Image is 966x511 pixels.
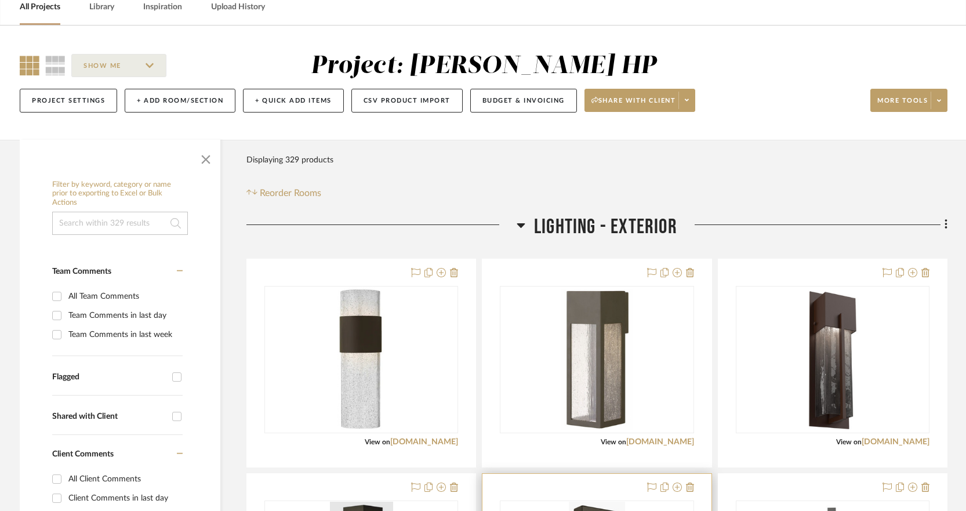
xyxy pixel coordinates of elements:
div: Client Comments in last day [68,489,180,508]
a: [DOMAIN_NAME] [390,438,458,446]
span: Team Comments [52,267,111,276]
div: Team Comments in last day [68,306,180,325]
img: HINKLEY MEDIUM WALL MOUNT OUTDOOR LANTERN 5.25"W X 3.75"D X 17"H [335,287,387,432]
span: View on [601,438,626,445]
div: Displaying 329 products [246,148,333,172]
div: 0 [265,287,457,433]
h6: Filter by keyword, category or name prior to exporting to Excel or Bulk Actions [52,180,188,208]
img: HINKLEY ROOK OUTDOOR WALL LIGHT 4.75"W X 5.5"D X 15"H [561,287,633,432]
span: Share with client [591,96,676,114]
a: [DOMAIN_NAME] [862,438,929,446]
button: + Quick Add Items [243,89,344,113]
div: All Team Comments [68,287,180,306]
div: Team Comments in last week [68,325,180,344]
span: Client Comments [52,450,114,458]
div: 0 [500,287,693,433]
span: LIGHTING - EXTERIOR [534,215,677,240]
div: Project: [PERSON_NAME] HP [311,54,657,78]
a: [DOMAIN_NAME] [626,438,694,446]
span: View on [365,438,390,445]
div: All Client Comments [68,470,180,488]
div: Flagged [52,372,166,382]
button: Close [194,146,217,169]
button: + Add Room/Section [125,89,235,113]
button: CSV Product Import [351,89,463,113]
button: Reorder Rooms [246,186,321,200]
button: More tools [870,89,947,112]
button: Project Settings [20,89,117,113]
div: 0 [736,287,929,433]
div: Shared with Client [52,412,166,422]
img: HAMMERTON SQUARE OUTDOOR SMALL COVER SCONCE 5"W X 3.9"D X 16.2" [805,287,859,432]
span: More tools [877,96,928,114]
span: View on [836,438,862,445]
button: Budget & Invoicing [470,89,577,113]
span: Reorder Rooms [260,186,321,200]
input: Search within 329 results [52,212,188,235]
button: Share with client [584,89,696,112]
